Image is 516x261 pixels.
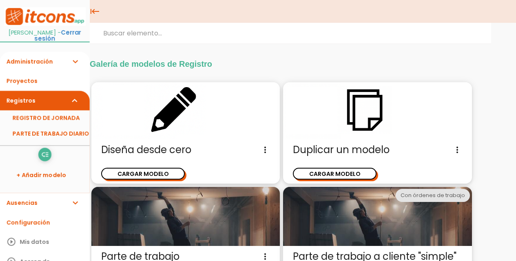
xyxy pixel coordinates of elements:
h2: Galería de modelos de Registro [90,59,465,68]
img: enblanco.png [91,82,280,139]
i: play_circle_outline [7,232,16,252]
button: CARGAR MODELO [293,168,376,180]
i: low_priority [41,148,49,161]
img: duplicar.png [283,82,472,139]
img: partediariooperario.jpg [91,187,280,246]
div: Con órdenes de trabajo [396,189,470,202]
input: Buscar elemento... [90,23,491,44]
i: expand_more [70,52,80,71]
i: expand_more [70,193,80,213]
a: + Añadir modelo [4,165,86,185]
span: Duplicar un modelo [293,143,462,156]
i: more_vert [260,143,270,156]
img: itcons-logo [4,7,86,26]
a: low_priority [38,148,51,161]
img: partediariooperario.jpg [283,187,472,246]
button: CARGAR MODELO [101,168,185,180]
a: Cerrar sesión [34,29,81,43]
i: expand_more [70,91,80,110]
i: more_vert [452,143,462,156]
span: Diseña desde cero [101,143,270,156]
